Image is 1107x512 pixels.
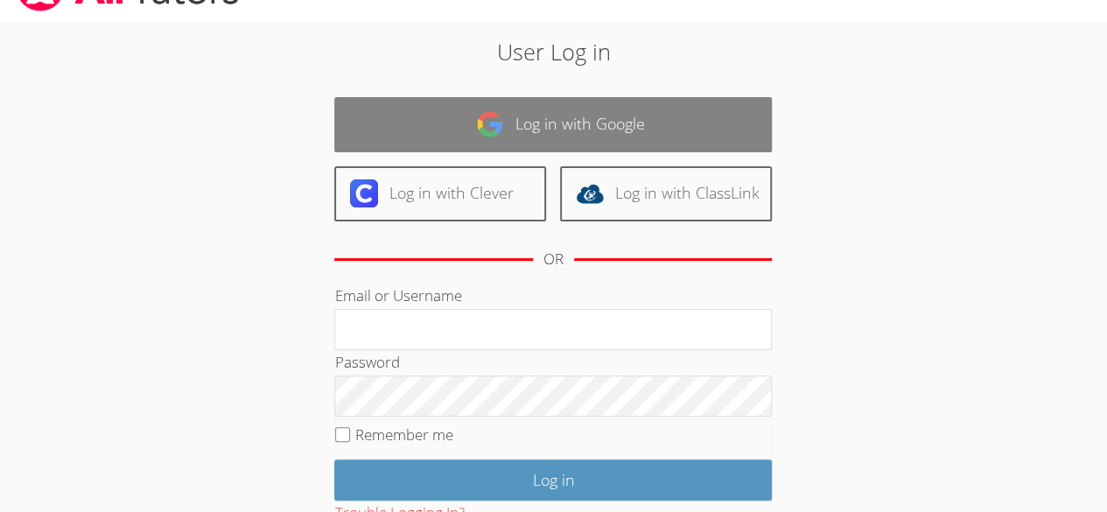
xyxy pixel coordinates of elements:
a: Log in with Google [334,97,772,152]
input: Log in [334,459,772,501]
label: Email or Username [334,285,461,305]
label: Remember me [355,424,453,445]
a: Log in with Clever [334,166,546,221]
img: google-logo-50288ca7cdecda66e5e0955fdab243c47b7ad437acaf1139b6f446037453330a.svg [476,110,504,138]
div: OR [543,247,564,272]
a: Log in with ClassLink [560,166,772,221]
label: Password [334,352,399,372]
h2: User Log in [255,35,852,68]
img: clever-logo-6eab21bc6e7a338710f1a6ff85c0baf02591cd810cc4098c63d3a4b26e2feb20.svg [350,179,378,207]
img: classlink-logo-d6bb404cc1216ec64c9a2012d9dc4662098be43eaf13dc465df04b49fa7ab582.svg [576,179,604,207]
